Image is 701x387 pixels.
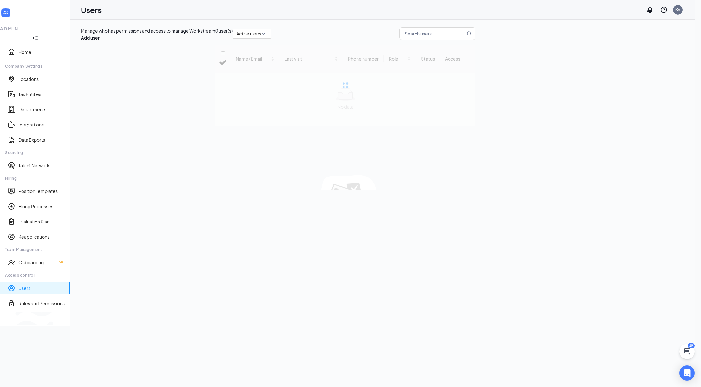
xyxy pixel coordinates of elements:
[18,218,65,225] a: Evaluation Plan
[3,10,9,16] svg: WorkstreamLogo
[18,285,65,291] a: Users
[18,137,65,143] a: Data Exports
[18,76,65,82] a: Locations
[675,7,680,12] div: KV
[679,365,695,381] div: Open Intercom Messenger
[18,49,65,55] a: Home
[646,6,654,14] svg: Notifications
[236,29,261,38] span: Active users
[660,6,668,14] svg: QuestionInfo
[18,106,65,113] a: Departments
[18,234,65,240] a: Reapplications
[5,150,65,155] div: Sourcing
[81,34,100,41] button: Add user
[18,300,65,306] a: Roles and Permissions
[18,91,65,97] a: Tax Entities
[467,31,472,36] svg: MagnifyingGlass
[5,273,65,278] div: Access control
[215,27,233,40] span: 0 user(s)
[5,63,65,69] div: Company Settings
[18,121,65,128] a: Integrations
[32,35,38,41] svg: Collapse
[81,4,102,15] h1: Users
[8,292,61,345] svg: WorkstreamLogo
[18,203,65,210] a: Hiring Processes
[688,343,695,348] div: 19
[679,344,695,359] button: ChatActive
[683,348,691,355] svg: ChatActive
[400,28,465,40] input: Search users
[81,27,215,34] p: Manage who has permissions and access to manage Workstream
[18,162,65,169] a: Talent Network
[18,259,65,266] a: OnboardingCrown
[5,176,65,181] div: Hiring
[18,188,65,194] a: Position Templates
[5,247,65,252] div: Team Management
